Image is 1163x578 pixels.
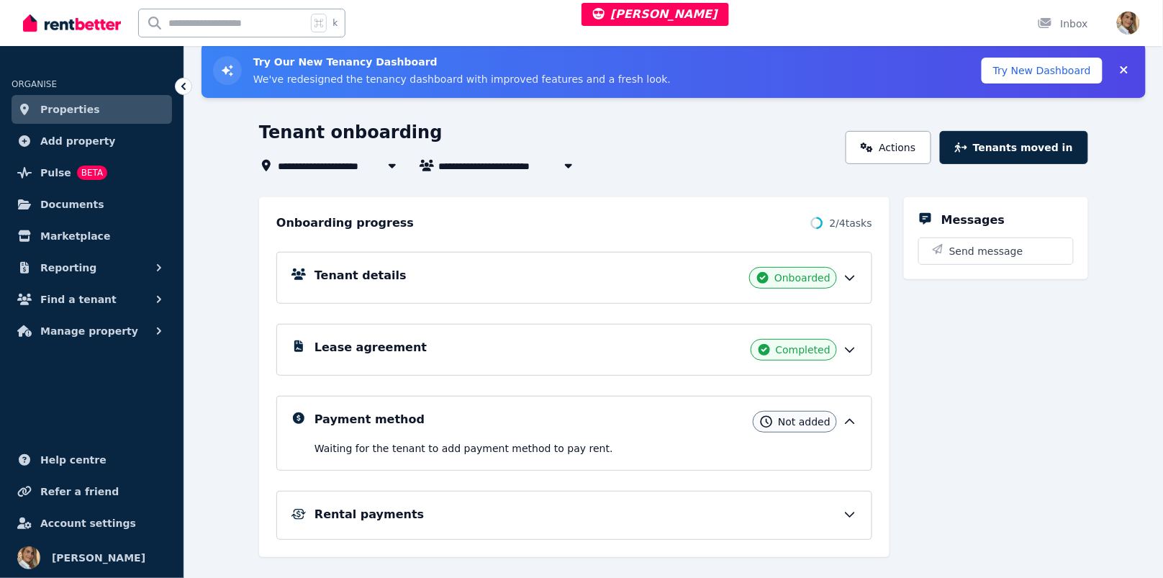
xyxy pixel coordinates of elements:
[40,132,116,150] span: Add property
[40,322,138,340] span: Manage property
[253,72,671,86] p: We've redesigned the tenancy dashboard with improved features and a fresh look.
[77,166,107,180] span: BETA
[314,339,427,356] h5: Lease agreement
[941,212,1005,229] h5: Messages
[259,121,443,144] h1: Tenant onboarding
[774,271,831,285] span: Onboarded
[40,227,110,245] span: Marketplace
[982,58,1103,83] button: Try New Dashboard
[12,285,172,314] button: Find a tenant
[12,509,172,538] a: Account settings
[12,158,172,187] a: PulseBETA
[40,196,104,213] span: Documents
[52,549,145,566] span: [PERSON_NAME]
[778,415,831,429] span: Not added
[12,477,172,506] a: Refer a friend
[593,7,718,21] span: [PERSON_NAME]
[12,190,172,219] a: Documents
[23,12,121,34] img: RentBetter
[12,222,172,250] a: Marketplace
[1117,12,1140,35] img: Jodie Cartmer
[776,343,831,357] span: Completed
[314,411,425,428] h5: Payment method
[940,131,1088,164] button: Tenants moved in
[12,253,172,282] button: Reporting
[40,291,117,308] span: Find a tenant
[846,131,931,164] a: Actions
[919,238,1073,264] button: Send message
[40,515,136,532] span: Account settings
[40,164,71,181] span: Pulse
[949,244,1023,258] span: Send message
[1114,59,1134,82] button: Collapse banner
[253,55,671,69] h3: Try Our New Tenancy Dashboard
[12,79,57,89] span: ORGANISE
[291,509,306,520] img: Rental Payments
[12,127,172,155] a: Add property
[12,446,172,474] a: Help centre
[17,546,40,569] img: Jodie Cartmer
[332,17,338,29] span: k
[314,506,424,523] h5: Rental payments
[276,215,414,232] h2: Onboarding progress
[830,216,872,230] span: 2 / 4 tasks
[40,101,100,118] span: Properties
[1038,17,1088,31] div: Inbox
[12,95,172,124] a: Properties
[40,259,96,276] span: Reporting
[12,317,172,346] button: Manage property
[202,43,1146,98] div: Try New Tenancy Dashboard
[314,267,407,284] h5: Tenant details
[40,483,119,500] span: Refer a friend
[314,441,857,456] p: Waiting for the tenant to add payment method to pay rent .
[40,451,107,469] span: Help centre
